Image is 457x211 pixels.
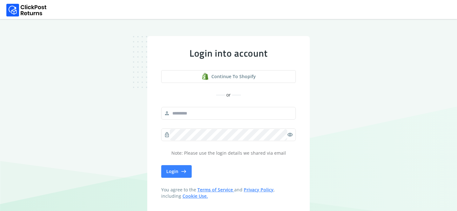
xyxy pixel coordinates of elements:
span: person [164,109,170,118]
p: Note: Please use the login details we shared via email [161,150,296,156]
a: shopify logoContinue to shopify [161,70,296,83]
span: lock [164,130,170,139]
button: Continue to shopify [161,70,296,83]
button: Login east [161,165,192,178]
img: shopify logo [202,73,209,80]
span: visibility [287,130,293,139]
span: Continue to shopify [211,73,256,80]
a: Terms of Service [197,187,234,193]
a: Privacy Policy [244,187,274,193]
a: Cookie Use. [182,193,208,199]
img: Logo [6,4,47,16]
span: east [181,167,187,176]
div: or [161,92,296,98]
div: Login into account [161,47,296,59]
span: You agree to the and , including [161,187,296,199]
